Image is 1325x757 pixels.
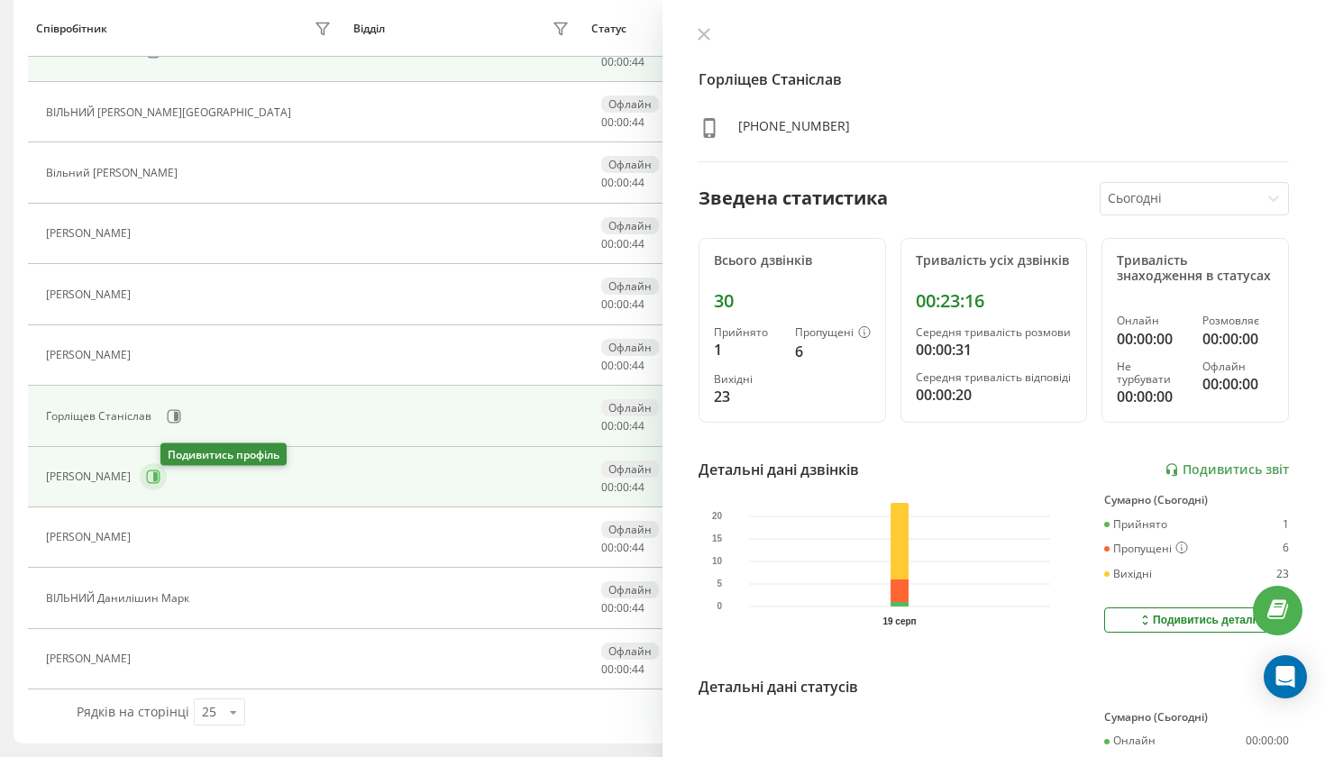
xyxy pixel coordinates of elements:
div: Офлайн [601,96,659,113]
div: Офлайн [601,156,659,173]
div: Офлайн [601,581,659,598]
div: Всього дзвінків [714,253,871,269]
span: 44 [632,600,644,616]
span: 00 [617,661,629,677]
div: 23 [1276,568,1289,580]
span: 00 [617,114,629,130]
div: [PERSON_NAME] [46,288,135,301]
div: Офлайн [601,217,659,234]
div: Вільний [PERSON_NAME] [46,167,182,179]
div: : : [601,602,644,615]
div: [PERSON_NAME] [46,652,135,665]
div: Офлайн [1202,360,1274,373]
span: 00 [601,418,614,433]
div: 30 [714,290,871,312]
div: [PERSON_NAME] [46,470,135,483]
span: 00 [601,540,614,555]
div: Детальні дані статусів [699,676,858,698]
div: Сумарно (Сьогодні) [1104,711,1289,724]
text: 19 серп [883,616,917,626]
div: Сумарно (Сьогодні) [1104,494,1289,506]
span: 44 [632,661,644,677]
span: 00 [601,479,614,495]
div: Співробітник [36,23,107,35]
div: [PERSON_NAME] [46,227,135,240]
span: 44 [632,296,644,312]
div: Подивитись профіль [160,443,287,466]
div: Онлайн [1117,315,1188,327]
span: 44 [632,54,644,69]
div: Статус [591,23,626,35]
div: Відділ [353,23,385,35]
div: Онлайн [1104,734,1156,747]
div: 1 [714,339,781,360]
text: 20 [712,512,723,522]
div: Вихідні [1104,568,1152,580]
span: 00 [617,358,629,373]
a: Подивитись звіт [1165,462,1289,478]
div: Прийнято [1104,518,1167,531]
div: [PERSON_NAME] [46,349,135,361]
div: 00:00:00 [1202,373,1274,395]
div: Зведена статистика [699,185,888,212]
div: Офлайн [601,461,659,478]
div: : : [601,56,644,68]
span: 44 [632,114,644,130]
div: Середня тривалість відповіді [916,371,1073,384]
div: 00:00:00 [1246,734,1289,747]
span: 44 [632,236,644,251]
span: 00 [601,236,614,251]
div: 00:00:20 [916,384,1073,406]
div: Офлайн [601,643,659,660]
div: Пропущені [795,326,871,341]
span: 44 [632,175,644,190]
span: 00 [617,175,629,190]
div: Тривалість знаходження в статусах [1117,253,1274,284]
span: 00 [617,54,629,69]
text: 0 [717,602,723,612]
div: [PERSON_NAME] [46,45,135,58]
span: 44 [632,418,644,433]
div: [PHONE_NUMBER] [738,117,850,143]
div: 1 [1283,518,1289,531]
div: Середня тривалість розмови [916,326,1073,339]
span: 00 [601,175,614,190]
div: 00:23:16 [916,290,1073,312]
div: : : [601,663,644,676]
span: 00 [601,600,614,616]
div: Горліщев Станіслав [46,410,156,423]
div: : : [601,177,644,189]
div: 00:00:00 [1117,386,1188,407]
div: Офлайн [601,339,659,356]
div: 00:00:31 [916,339,1073,360]
div: Офлайн [601,521,659,538]
div: Тривалість усіх дзвінків [916,253,1073,269]
div: Прийнято [714,326,781,339]
div: Офлайн [601,399,659,416]
div: 25 [202,703,216,721]
div: 6 [1283,542,1289,556]
div: : : [601,481,644,494]
span: 00 [601,661,614,677]
span: 44 [632,540,644,555]
div: : : [601,116,644,129]
span: 00 [601,54,614,69]
button: Подивитись деталі [1104,607,1289,633]
div: [PERSON_NAME] [46,531,135,543]
text: 5 [717,579,723,589]
span: 44 [632,479,644,495]
div: : : [601,360,644,372]
span: 00 [617,479,629,495]
div: 00:00:00 [1202,328,1274,350]
div: : : [601,542,644,554]
div: Офлайн [601,278,659,295]
text: 10 [712,557,723,567]
div: Open Intercom Messenger [1264,655,1307,698]
div: ВІЛЬНИЙ [PERSON_NAME][GEOGRAPHIC_DATA] [46,106,296,119]
div: : : [601,420,644,433]
span: 00 [617,540,629,555]
span: 00 [601,358,614,373]
div: 23 [714,386,781,407]
span: 00 [601,114,614,130]
text: 15 [712,534,723,544]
